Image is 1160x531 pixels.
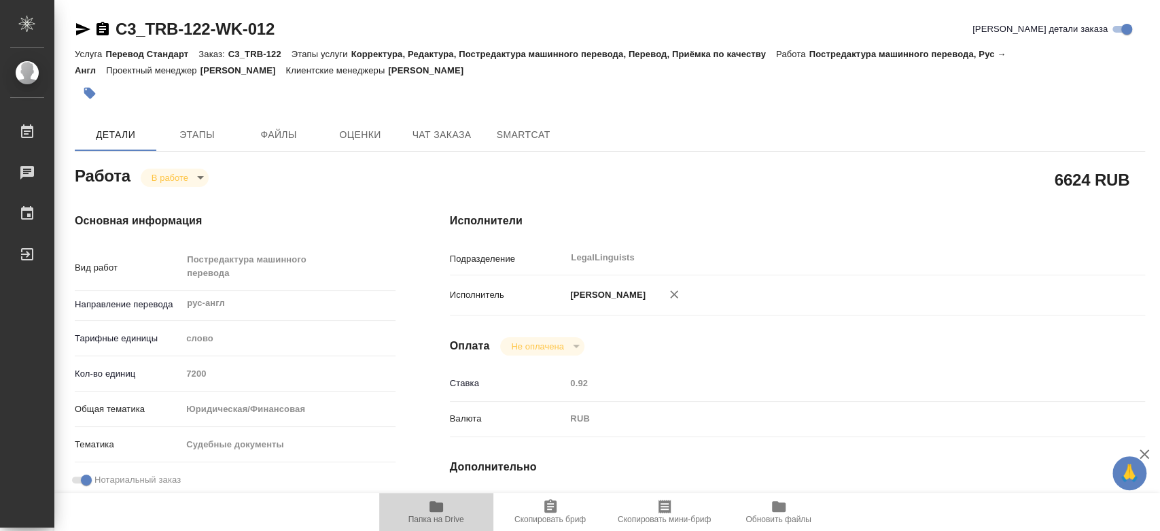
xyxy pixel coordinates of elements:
span: Файлы [246,126,311,143]
div: Юридическая/Финансовая [181,398,395,421]
p: C3_TRB-122 [228,49,292,59]
span: Этапы [164,126,230,143]
p: Корректура, Редактура, Постредактура машинного перевода, Перевод, Приёмка по качеству [351,49,776,59]
p: Проектный менеджер [106,65,200,75]
span: SmartCat [491,126,556,143]
h4: Основная информация [75,213,396,229]
button: Удалить исполнителя [659,279,689,309]
p: Валюта [450,412,566,426]
p: Вид работ [75,261,181,275]
p: Кол-во единиц [75,367,181,381]
p: Тематика [75,438,181,451]
span: 🙏 [1118,459,1141,487]
p: Заказ: [198,49,228,59]
p: Направление перевода [75,298,181,311]
p: Работа [776,49,809,59]
div: RUB [565,407,1087,430]
h4: Дополнительно [450,459,1145,475]
p: [PERSON_NAME] [388,65,474,75]
p: Исполнитель [450,288,566,302]
p: Перевод Стандарт [105,49,198,59]
h4: Исполнители [450,213,1145,229]
button: Папка на Drive [379,493,493,531]
button: 🙏 [1112,456,1146,490]
h2: 6624 RUB [1055,168,1129,191]
div: Судебные документы [181,433,395,456]
button: Добавить тэг [75,78,105,108]
h4: Оплата [450,338,490,354]
input: Пустое поле [181,364,395,383]
button: Скопировать мини-бриф [608,493,722,531]
span: Папка на Drive [408,515,464,524]
button: Обновить файлы [722,493,836,531]
a: C3_TRB-122-WK-012 [116,20,275,38]
p: [PERSON_NAME] [565,288,646,302]
p: Тарифные единицы [75,332,181,345]
button: Скопировать бриф [493,493,608,531]
div: В работе [141,169,209,187]
p: [PERSON_NAME] [200,65,286,75]
p: Подразделение [450,252,566,266]
h2: Работа [75,162,130,187]
div: В работе [500,337,584,356]
span: Скопировать мини-бриф [618,515,711,524]
span: Нотариальный заказ [94,473,181,487]
input: Пустое поле [565,373,1087,393]
button: Скопировать ссылку [94,21,111,37]
p: Услуга [75,49,105,59]
button: Скопировать ссылку для ЯМессенджера [75,21,91,37]
p: Ставка [450,377,566,390]
p: Этапы услуги [292,49,351,59]
p: Общая тематика [75,402,181,416]
button: В работе [147,172,192,184]
span: [PERSON_NAME] детали заказа [972,22,1108,36]
span: Скопировать бриф [514,515,586,524]
button: Не оплачена [507,341,567,352]
p: Клиентские менеджеры [286,65,389,75]
span: Обновить файлы [745,515,811,524]
span: Чат заказа [409,126,474,143]
span: Оценки [328,126,393,143]
span: Детали [83,126,148,143]
div: слово [181,327,395,350]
